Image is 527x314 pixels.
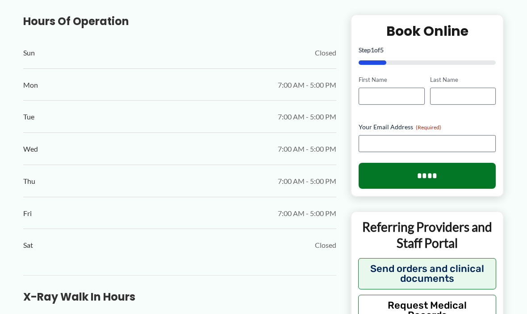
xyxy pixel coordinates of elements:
span: Closed [315,238,336,252]
span: Fri [23,207,32,220]
label: Last Name [430,76,496,84]
span: 7:00 AM - 5:00 PM [278,142,336,156]
span: Mon [23,78,38,92]
span: 7:00 AM - 5:00 PM [278,110,336,123]
span: 5 [380,46,384,54]
span: 7:00 AM - 5:00 PM [278,207,336,220]
span: 1 [371,46,374,54]
h2: Book Online [359,22,496,40]
h3: Hours of Operation [23,14,336,28]
label: First Name [359,76,424,84]
span: Sun [23,46,35,59]
span: (Required) [416,124,441,131]
span: Thu [23,174,35,188]
span: Tue [23,110,34,123]
span: 7:00 AM - 5:00 PM [278,174,336,188]
label: Your Email Address [359,123,496,132]
span: Wed [23,142,38,156]
button: Send orders and clinical documents [358,258,496,289]
p: Referring Providers and Staff Portal [358,219,496,251]
h3: X-Ray Walk In Hours [23,290,336,304]
p: Step of [359,47,496,53]
span: 7:00 AM - 5:00 PM [278,78,336,92]
span: Closed [315,46,336,59]
span: Sat [23,238,33,252]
